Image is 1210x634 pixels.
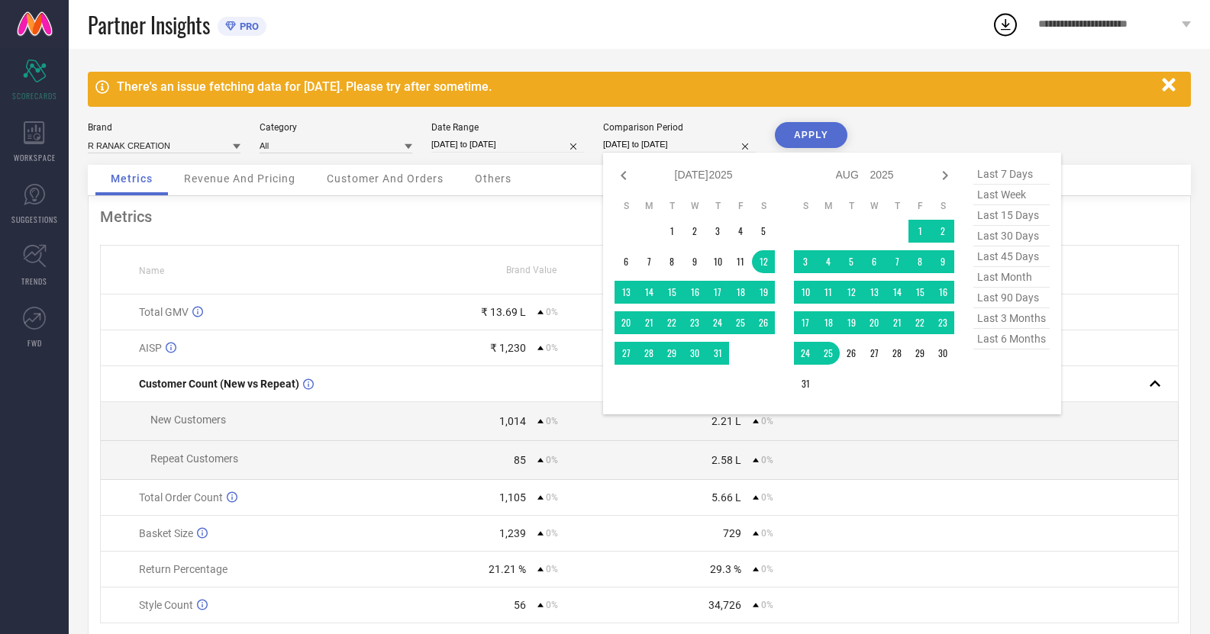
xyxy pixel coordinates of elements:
[88,9,210,40] span: Partner Insights
[886,311,908,334] td: Thu Aug 21 2025
[706,200,729,212] th: Thursday
[615,311,637,334] td: Sun Jul 20 2025
[711,454,741,466] div: 2.58 L
[723,527,741,539] div: 729
[660,220,683,243] td: Tue Jul 01 2025
[637,311,660,334] td: Mon Jul 21 2025
[973,308,1050,329] span: last 3 months
[752,220,775,243] td: Sat Jul 05 2025
[706,220,729,243] td: Thu Jul 03 2025
[150,414,226,426] span: New Customers
[775,122,847,148] button: APPLY
[637,250,660,273] td: Mon Jul 07 2025
[729,250,752,273] td: Fri Jul 11 2025
[21,275,47,287] span: TRENDS
[863,281,886,304] td: Wed Aug 13 2025
[973,246,1050,267] span: last 45 days
[840,342,863,365] td: Tue Aug 26 2025
[637,281,660,304] td: Mon Jul 14 2025
[908,220,931,243] td: Fri Aug 01 2025
[117,79,1154,94] div: There's an issue fetching data for [DATE]. Please try after sometime.
[546,307,558,317] span: 0%
[840,311,863,334] td: Tue Aug 19 2025
[817,311,840,334] td: Mon Aug 18 2025
[660,281,683,304] td: Tue Jul 15 2025
[683,200,706,212] th: Wednesday
[327,172,444,185] span: Customer And Orders
[840,250,863,273] td: Tue Aug 05 2025
[27,337,42,349] span: FWD
[752,200,775,212] th: Saturday
[794,311,817,334] td: Sun Aug 17 2025
[12,90,57,101] span: SCORECARDS
[100,208,1179,226] div: Metrics
[683,220,706,243] td: Wed Jul 02 2025
[936,166,954,185] div: Next month
[546,564,558,574] span: 0%
[711,415,741,427] div: 2.21 L
[615,342,637,365] td: Sun Jul 27 2025
[499,527,526,539] div: 1,239
[489,563,526,575] div: 21.21 %
[794,372,817,395] td: Sun Aug 31 2025
[615,250,637,273] td: Sun Jul 06 2025
[236,21,259,32] span: PRO
[973,226,1050,246] span: last 30 days
[840,200,863,212] th: Tuesday
[111,172,153,185] span: Metrics
[761,455,773,465] span: 0%
[14,152,56,163] span: WORKSPACE
[761,492,773,503] span: 0%
[992,11,1019,38] div: Open download list
[546,343,558,353] span: 0%
[761,564,773,574] span: 0%
[139,266,164,276] span: Name
[794,281,817,304] td: Sun Aug 10 2025
[794,250,817,273] td: Sun Aug 03 2025
[615,200,637,212] th: Sunday
[817,250,840,273] td: Mon Aug 04 2025
[973,185,1050,205] span: last week
[546,416,558,426] span: 0%
[660,200,683,212] th: Tuesday
[729,200,752,212] th: Friday
[708,599,741,611] div: 34,726
[615,281,637,304] td: Sun Jul 13 2025
[886,250,908,273] td: Thu Aug 07 2025
[761,416,773,426] span: 0%
[139,599,193,611] span: Style Count
[139,306,189,318] span: Total GMV
[729,281,752,304] td: Fri Jul 18 2025
[863,342,886,365] td: Wed Aug 27 2025
[546,600,558,610] span: 0%
[973,267,1050,288] span: last month
[908,250,931,273] td: Fri Aug 08 2025
[729,311,752,334] td: Fri Jul 25 2025
[794,200,817,212] th: Sunday
[139,378,299,390] span: Customer Count (New vs Repeat)
[794,342,817,365] td: Sun Aug 24 2025
[761,528,773,539] span: 0%
[931,281,954,304] td: Sat Aug 16 2025
[603,122,756,133] div: Comparison Period
[931,200,954,212] th: Saturday
[431,137,584,153] input: Select date range
[139,563,227,575] span: Return Percentage
[603,137,756,153] input: Select comparison period
[931,311,954,334] td: Sat Aug 23 2025
[660,250,683,273] td: Tue Jul 08 2025
[139,527,193,539] span: Basket Size
[499,491,526,504] div: 1,105
[499,415,526,427] div: 1,014
[683,281,706,304] td: Wed Jul 16 2025
[908,342,931,365] td: Fri Aug 29 2025
[660,311,683,334] td: Tue Jul 22 2025
[973,288,1050,308] span: last 90 days
[863,200,886,212] th: Wednesday
[683,342,706,365] td: Wed Jul 30 2025
[481,306,526,318] div: ₹ 13.69 L
[706,342,729,365] td: Thu Jul 31 2025
[706,281,729,304] td: Thu Jul 17 2025
[475,172,511,185] span: Others
[711,491,741,504] div: 5.66 L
